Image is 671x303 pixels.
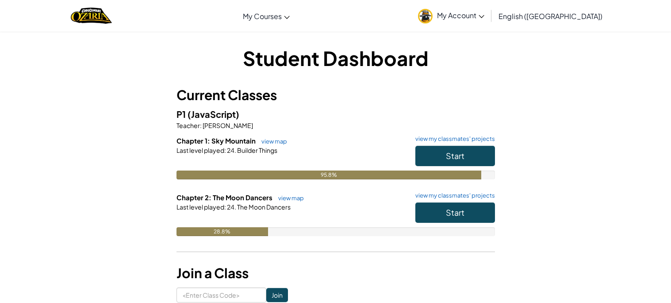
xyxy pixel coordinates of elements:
h3: Current Classes [176,85,495,105]
span: My Courses [243,12,282,21]
a: view my classmates' projects [411,193,495,198]
button: Start [415,202,495,223]
span: P1 [176,109,188,120]
span: (JavaScript) [188,109,239,120]
span: Chapter 2: The Moon Dancers [176,193,274,202]
span: Start [446,151,464,161]
span: : [224,146,226,154]
span: Last level played [176,203,224,211]
div: 95.8% [176,171,482,179]
span: [PERSON_NAME] [202,121,253,129]
span: My Account [437,11,484,20]
button: Start [415,146,495,166]
a: My Account [414,2,489,30]
a: view my classmates' projects [411,136,495,142]
h1: Student Dashboard [176,44,495,72]
span: English ([GEOGRAPHIC_DATA]) [498,12,602,21]
input: <Enter Class Code> [176,287,266,303]
img: Home [71,7,112,25]
span: 24. [226,203,236,211]
span: : [224,203,226,211]
span: The Moon Dancers [236,203,291,211]
span: Last level played [176,146,224,154]
div: 28.8% [176,227,268,236]
input: Join [266,288,288,302]
span: 24. [226,146,236,154]
h3: Join a Class [176,263,495,283]
span: : [200,121,202,129]
span: Start [446,207,464,218]
img: avatar [418,9,433,23]
a: Ozaria by CodeCombat logo [71,7,112,25]
span: Builder Things [236,146,277,154]
span: Teacher [176,121,200,129]
a: view map [274,194,304,202]
a: My Courses [238,4,294,28]
span: Chapter 1: Sky Mountain [176,136,257,145]
a: English ([GEOGRAPHIC_DATA]) [494,4,607,28]
a: view map [257,138,287,145]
